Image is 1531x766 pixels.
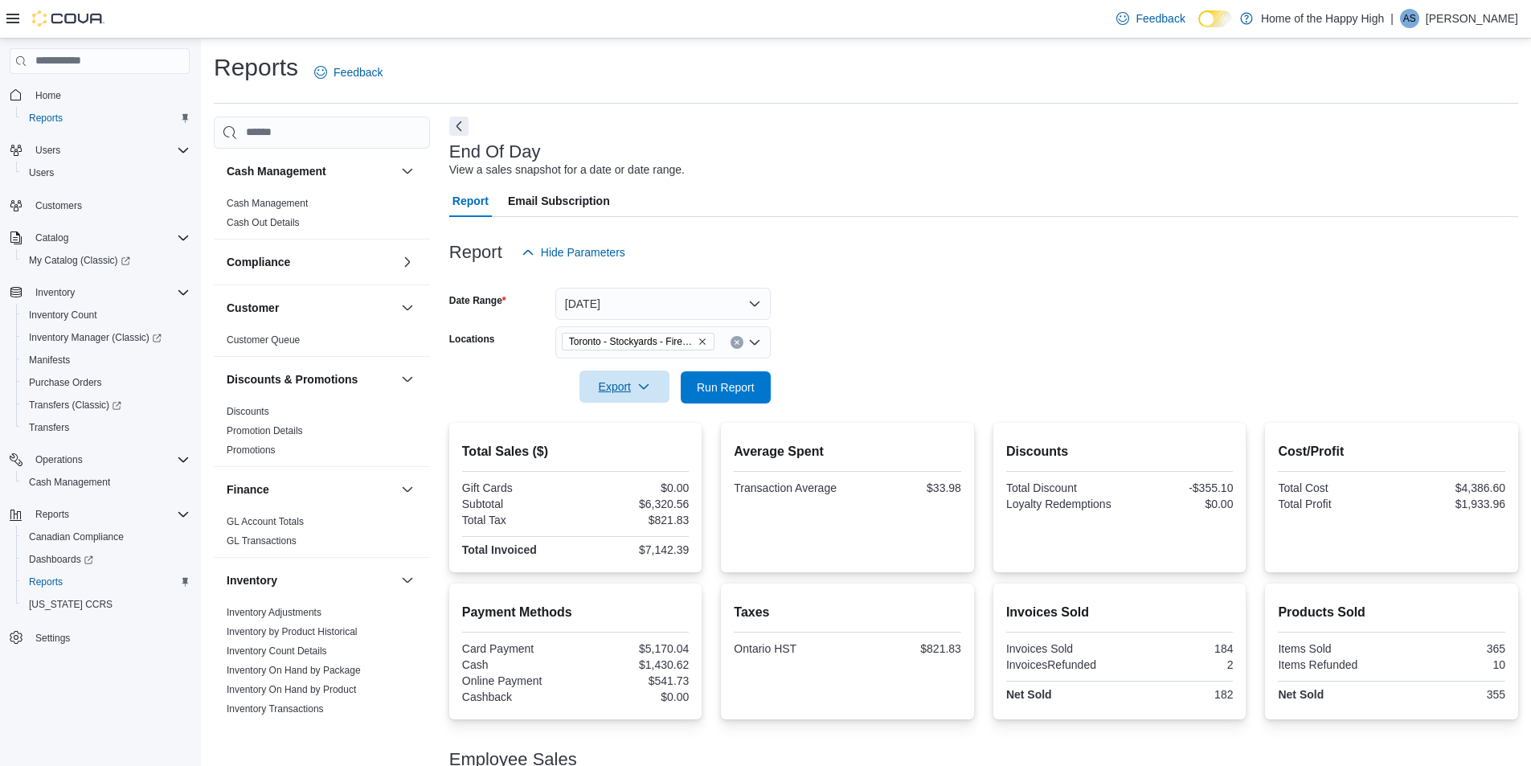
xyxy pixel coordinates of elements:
button: Remove Toronto - Stockyards - Fire & Flower from selection in this group [698,337,707,346]
h3: Discounts & Promotions [227,371,358,387]
button: Discounts & Promotions [227,371,395,387]
div: $0.00 [579,690,689,703]
a: Feedback [308,56,389,88]
a: Promotion Details [227,425,303,436]
div: Cashback [462,690,572,703]
a: Dashboards [16,548,196,571]
label: Date Range [449,294,506,307]
div: Cash [462,658,572,671]
button: Cash Management [16,471,196,494]
img: Cova [32,10,104,27]
span: Reports [29,112,63,125]
span: Discounts [227,405,269,418]
span: GL Account Totals [227,515,304,528]
span: Feedback [1136,10,1185,27]
div: 2 [1123,658,1233,671]
div: $821.83 [579,514,689,526]
span: Catalog [29,228,190,248]
button: Inventory Count [16,304,196,326]
div: Akash Sunil [1400,9,1419,28]
button: Compliance [398,252,417,272]
div: Subtotal [462,498,572,510]
button: Inventory [3,281,196,304]
span: Promotions [227,444,276,457]
div: Total Tax [462,514,572,526]
h3: Report [449,243,502,262]
h2: Payment Methods [462,603,690,622]
span: Reports [29,576,63,588]
div: Ontario HST [734,642,844,655]
a: Settings [29,629,76,648]
a: Inventory Transactions [227,703,324,715]
span: Transfers (Classic) [23,395,190,415]
button: Users [3,139,196,162]
a: Canadian Compliance [23,527,130,547]
h2: Total Sales ($) [462,442,690,461]
span: Cash Management [227,197,308,210]
span: Transfers [29,421,69,434]
button: Hide Parameters [515,236,632,268]
span: Inventory Manager (Classic) [23,328,190,347]
button: Compliance [227,254,395,270]
button: Open list of options [748,336,761,349]
a: GL Account Totals [227,516,304,527]
div: $1,933.96 [1395,498,1505,510]
a: Inventory On Hand by Product [227,684,356,695]
button: Reports [29,505,76,524]
a: Manifests [23,350,76,370]
h2: Invoices Sold [1006,603,1234,622]
button: Users [29,141,67,160]
span: AS [1403,9,1416,28]
span: Operations [29,450,190,469]
div: Transaction Average [734,481,844,494]
button: Catalog [29,228,75,248]
span: Manifests [29,354,70,367]
span: Reports [23,109,190,128]
span: Manifests [23,350,190,370]
label: Locations [449,333,495,346]
span: Cash Management [23,473,190,492]
div: $6,320.56 [579,498,689,510]
span: Home [35,89,61,102]
span: [US_STATE] CCRS [29,598,113,611]
button: [DATE] [555,288,771,320]
span: Home [29,85,190,105]
span: Settings [35,632,70,645]
div: Items Sold [1278,642,1388,655]
button: Discounts & Promotions [398,370,417,389]
button: Home [3,84,196,107]
div: $541.73 [579,674,689,687]
span: Settings [29,627,190,647]
div: 365 [1395,642,1505,655]
a: Customers [29,196,88,215]
button: Finance [398,480,417,499]
span: Dashboards [29,553,93,566]
span: Transfers [23,418,190,437]
span: Reports [35,508,69,521]
h3: Cash Management [227,163,326,179]
div: $7,142.39 [579,543,689,556]
div: Total Cost [1278,481,1388,494]
span: Inventory Manager (Classic) [29,331,162,344]
a: [US_STATE] CCRS [23,595,119,614]
span: Package Details [227,722,297,735]
div: Loyalty Redemptions [1006,498,1116,510]
button: Finance [227,481,395,498]
button: Customer [398,298,417,317]
h3: End Of Day [449,142,541,162]
span: Transfers (Classic) [29,399,121,412]
strong: Total Invoiced [462,543,537,556]
a: Dashboards [23,550,100,569]
div: Total Discount [1006,481,1116,494]
span: Inventory On Hand by Product [227,683,356,696]
a: GL Transactions [227,535,297,547]
div: Gift Cards [462,481,572,494]
span: Inventory [29,283,190,302]
div: $821.83 [851,642,961,655]
a: My Catalog (Classic) [16,249,196,272]
button: Cash Management [227,163,395,179]
span: Customer Queue [227,334,300,346]
h3: Finance [227,481,269,498]
div: 184 [1123,642,1233,655]
div: $33.98 [851,481,961,494]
